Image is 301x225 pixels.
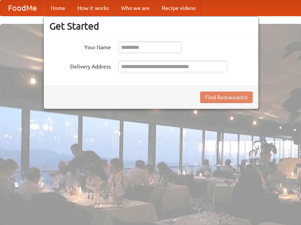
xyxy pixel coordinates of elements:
[156,0,202,16] a: Recipe videos
[71,0,115,16] a: How it works
[115,0,156,16] a: Who we are
[44,0,71,16] a: Home
[49,42,111,51] label: Your Name
[200,92,253,103] button: Find Restaurants!
[49,61,111,70] label: Delivery Address
[0,0,44,16] a: FoodMe
[49,20,253,32] h3: Get Started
